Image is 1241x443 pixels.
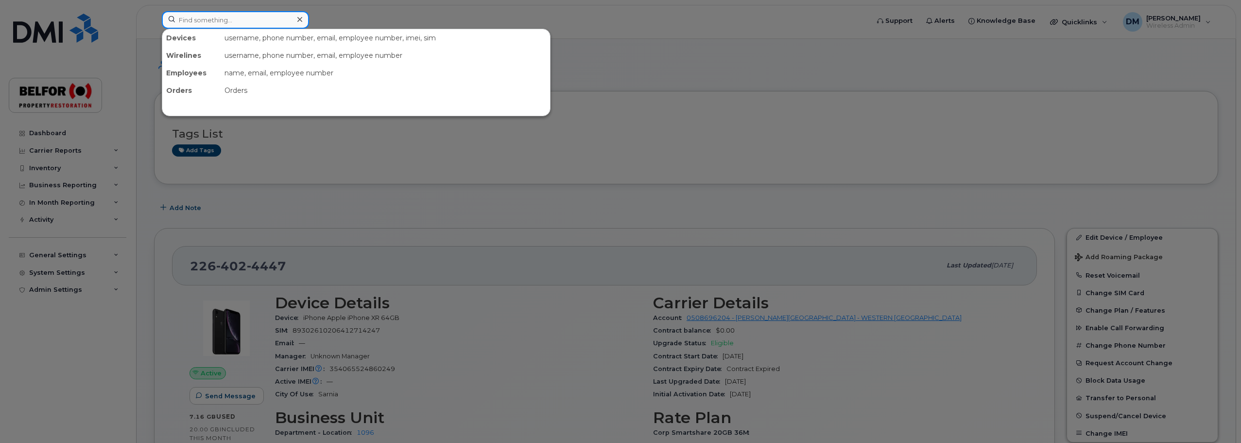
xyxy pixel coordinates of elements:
[221,29,550,47] div: username, phone number, email, employee number, imei, sim
[221,82,550,99] div: Orders
[162,29,221,47] div: Devices
[162,82,221,99] div: Orders
[162,47,221,64] div: Wirelines
[221,47,550,64] div: username, phone number, email, employee number
[221,64,550,82] div: name, email, employee number
[162,64,221,82] div: Employees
